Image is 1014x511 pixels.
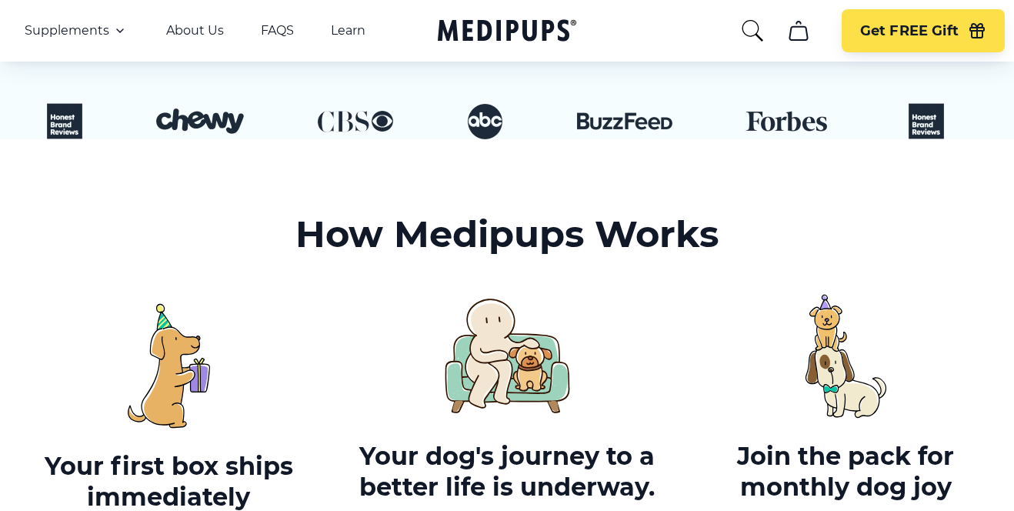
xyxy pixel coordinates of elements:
[438,16,576,48] a: Medipups
[331,23,365,38] a: Learn
[842,9,1005,52] button: Get FREE Gift
[25,23,109,38] span: Supplements
[353,441,661,503] h3: Your dog's journey to a better life is underway.
[166,23,224,38] a: About Us
[25,22,129,40] button: Supplements
[780,12,817,49] button: cart
[860,22,959,40] span: Get FREE Gift
[740,18,765,43] button: search
[12,213,1002,255] h2: How Medipups Works
[261,23,294,38] a: FAQS
[692,441,999,503] h3: Join the pack for monthly dog joy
